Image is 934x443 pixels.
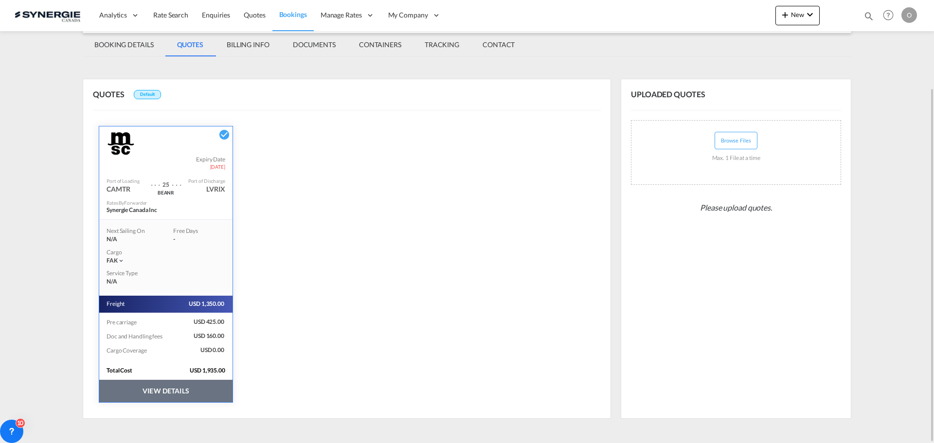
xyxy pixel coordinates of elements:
div: LVRIX [206,184,225,194]
span: Please upload quotes. [696,198,776,217]
button: Browse Files [715,132,757,149]
span: USD 425.00 [178,318,225,326]
span: Quotes [244,11,265,19]
md-tab-item: BOOKING DETAILS [83,33,165,56]
div: . . . [151,175,161,189]
div: Port of Discharge [188,177,225,184]
md-icon: icon-magnify [863,11,874,21]
span: USD 1,350.00 [178,300,225,308]
span: Doc and Handling fees [107,333,163,340]
div: via Port BEANR [144,189,188,195]
span: Help [880,7,897,23]
span: Freight [107,300,126,308]
span: New [779,11,816,18]
div: Total Cost [107,367,179,375]
span: UPLOADED QUOTES [631,89,713,100]
md-tab-item: BILLING INFO [215,33,281,56]
md-pagination-wrapper: Use the left and right arrow keys to navigate between tabs [83,33,526,56]
md-tab-item: TRACKING [413,33,471,56]
div: O [901,7,917,23]
span: N/A [107,278,117,286]
span: [DATE] [210,163,225,170]
div: Rates By [107,199,147,206]
span: Expiry Date [196,156,225,164]
span: Enquiries [202,11,230,19]
md-tab-item: CONTACT [471,33,526,56]
md-icon: icon-checkbox-marked-circle [218,129,230,141]
span: Manage Rates [321,10,362,20]
div: Synergie Canada Inc [107,206,204,214]
div: Service Type [107,269,145,278]
body: Editor, editor2 [10,10,222,20]
div: - [173,235,212,244]
md-tab-item: QUOTES [165,33,215,56]
div: N/A [107,235,159,244]
button: VIEW DETAILS [99,380,233,402]
span: Analytics [99,10,127,20]
md-icon: icon-plus 400-fg [779,9,791,20]
span: FAK [107,257,118,264]
div: Next Sailing On [107,227,159,235]
div: Free Days [173,227,212,235]
md-tab-item: DOCUMENTS [281,33,347,56]
div: Default [134,90,161,99]
md-icon: icon-chevron-down [804,9,816,20]
md-icon: icon-chevron-down [118,257,125,264]
span: QUOTES [93,89,131,99]
span: USD 160.00 [178,332,225,340]
div: Transit Time 25 [160,175,172,189]
md-tab-item: CONTAINERS [347,33,413,56]
div: . . . [172,175,181,189]
span: USD 1,935.00 [190,367,233,375]
iframe: Chat [7,392,41,428]
button: icon-plus 400-fgNewicon-chevron-down [775,6,820,25]
span: Forwarder [124,200,147,206]
div: icon-magnify [863,11,874,25]
span: My Company [388,10,428,20]
div: Max. 1 File at a time [712,149,760,167]
div: CAMTR [107,184,130,194]
div: Help [880,7,901,24]
img: 1f56c880d42311ef80fc7dca854c8e59.png [15,4,80,26]
span: Pre carriage [107,319,138,326]
img: MSC [107,131,135,156]
span: USD 0.00 [178,346,225,354]
span: Rate Search [153,11,188,19]
div: Port of Loading [107,177,140,184]
div: Cargo [107,248,225,257]
span: Bookings [279,10,307,18]
span: Cargo Coverage [107,347,148,354]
